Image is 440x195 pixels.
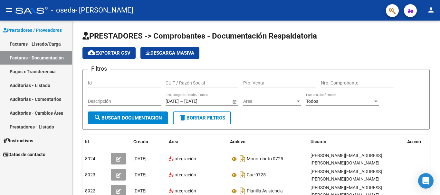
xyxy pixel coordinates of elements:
datatable-header-cell: Area [166,135,227,149]
span: Usuario [311,139,326,144]
span: [DATE] [133,188,147,193]
span: [PERSON_NAME][EMAIL_ADDRESS][PERSON_NAME][DOMAIN_NAME] - [PERSON_NAME] [311,169,382,189]
span: - [PERSON_NAME] [75,3,133,17]
span: Integración [173,172,196,177]
mat-icon: delete [179,114,187,121]
mat-icon: person [427,6,435,14]
mat-icon: cloud_download [88,49,95,57]
app-download-masive: Descarga masiva de comprobantes (adjuntos) [140,47,199,59]
button: Borrar Filtros [173,111,231,124]
span: [PERSON_NAME][EMAIL_ADDRESS][PERSON_NAME][DOMAIN_NAME] - [PERSON_NAME] [311,153,382,173]
span: [DATE] [133,172,147,177]
mat-icon: menu [5,6,13,14]
mat-icon: search [94,114,101,121]
span: PRESTADORES -> Comprobantes - Documentación Respaldatoria [82,31,317,40]
span: Descarga Masiva [146,50,194,56]
span: Integración [173,188,196,193]
span: Buscar Documentacion [94,115,162,121]
h3: Filtros [88,64,110,73]
button: Open calendar [231,98,238,105]
span: - oseda [51,3,75,17]
span: Instructivos [3,137,33,144]
input: End date [184,99,216,104]
div: Open Intercom Messenger [418,173,434,189]
span: Todos [306,99,318,104]
span: 8922 [85,188,95,193]
span: Planilla Asistencia [247,189,283,194]
datatable-header-cell: Usuario [308,135,405,149]
datatable-header-cell: Creado [131,135,166,149]
span: Id [85,139,89,144]
span: Archivo [230,139,245,144]
span: Área [243,99,295,104]
datatable-header-cell: Acción [405,135,437,149]
span: Exportar CSV [88,50,130,56]
span: Creado [133,139,148,144]
input: Start date [166,99,179,104]
span: [DATE] [133,156,147,161]
span: Area [169,139,178,144]
span: Monotributo 0725 [247,156,283,162]
span: 8923 [85,172,95,177]
span: Integración [173,156,196,161]
datatable-header-cell: Id [82,135,108,149]
span: Datos de contacto [3,151,45,158]
button: Descarga Masiva [140,47,199,59]
i: Descargar documento [238,170,247,180]
i: Descargar documento [238,154,247,164]
datatable-header-cell: Archivo [227,135,308,149]
span: Acción [407,139,421,144]
span: Cae 0725 [247,173,266,178]
span: Borrar Filtros [179,115,225,121]
button: Buscar Documentacion [88,111,168,124]
button: Exportar CSV [82,47,136,59]
span: – [180,99,183,104]
span: 8924 [85,156,95,161]
span: Prestadores / Proveedores [3,27,62,34]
